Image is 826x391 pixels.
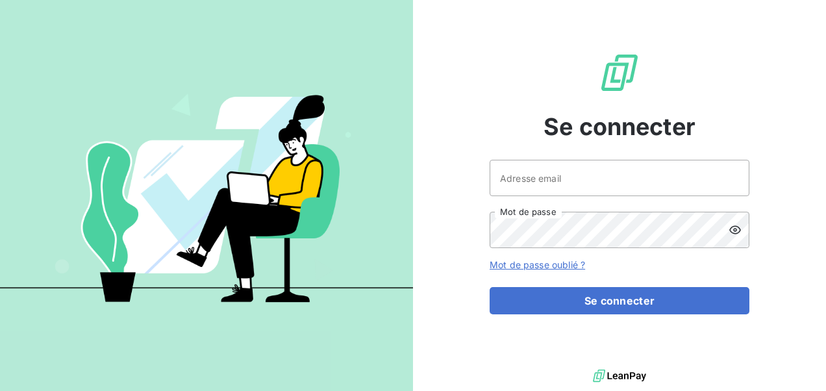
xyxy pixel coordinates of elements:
input: placeholder [490,160,749,196]
img: Logo LeanPay [599,52,640,94]
span: Se connecter [544,109,695,144]
a: Mot de passe oublié ? [490,259,585,270]
button: Se connecter [490,287,749,314]
img: logo [593,366,646,386]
